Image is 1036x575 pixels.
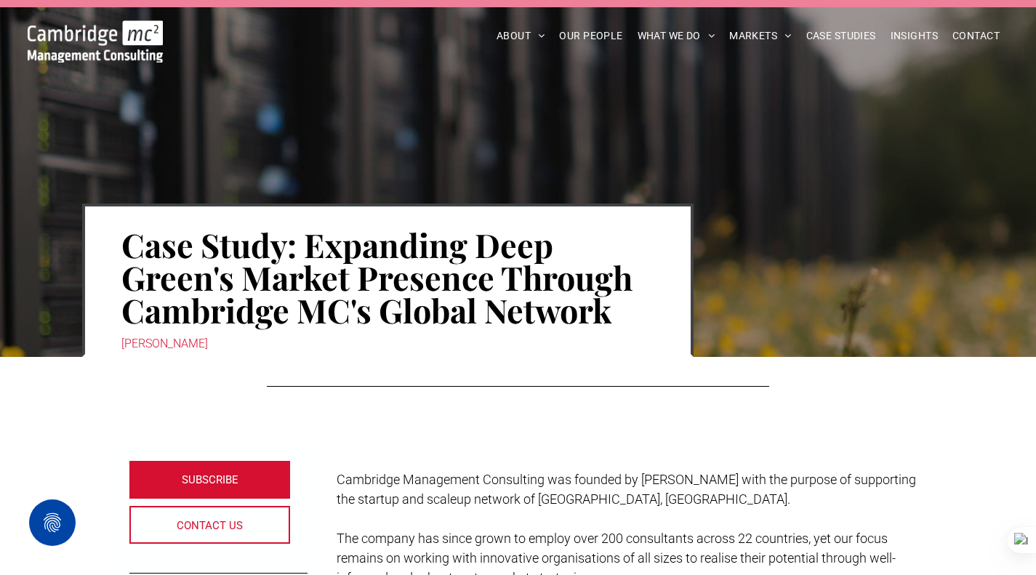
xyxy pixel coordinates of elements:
a: OUR PEOPLE [552,25,630,47]
a: WHAT WE DO [630,25,723,47]
img: Cambridge MC Logo [28,20,163,63]
a: INSIGHTS [883,25,945,47]
a: CONTACT US [129,506,291,544]
a: CASE STUDIES [799,25,883,47]
h1: Case Study: Expanding Deep Green's Market Presence Through Cambridge MC's Global Network [121,227,654,328]
span: SUBSCRIBE [182,462,238,498]
span: CONTACT US [177,507,243,544]
div: [PERSON_NAME] [121,334,654,354]
a: CONTACT [945,25,1007,47]
a: MARKETS [722,25,798,47]
span: Cambridge Management Consulting was founded by [PERSON_NAME] with the purpose of supporting the s... [337,472,916,507]
a: SUBSCRIBE [129,461,291,499]
a: ABOUT [489,25,553,47]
